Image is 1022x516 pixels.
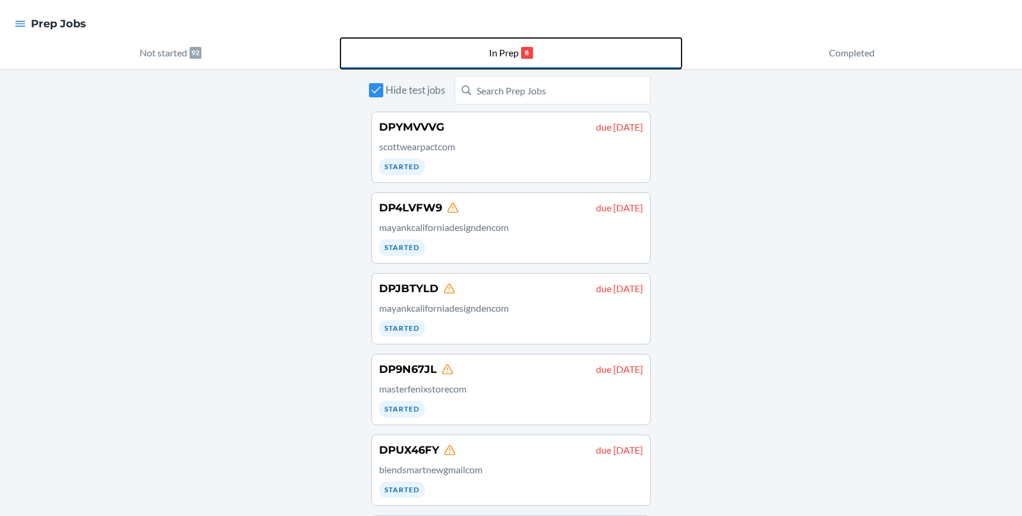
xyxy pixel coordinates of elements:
[596,443,643,457] p: due [DATE]
[340,38,681,69] button: In Prep8
[596,120,643,134] p: due [DATE]
[379,482,425,498] div: Started
[379,463,643,477] p: blendsmartnewgmailcom
[371,354,651,425] a: DP9N67JLdue [DATE]masterfenixstorecomStarted
[379,140,643,154] p: scottwearpactcom
[379,320,425,337] div: Started
[379,301,643,315] p: mayankcaliforniadesigndencom
[379,119,444,135] h4: DPYMVVVG
[379,281,439,296] h4: DPJBTYLD
[379,382,643,396] p: masterfenixstorecom
[379,200,442,216] h4: DP4LVFW9
[379,442,439,458] h4: DPUX46FY
[369,83,383,97] input: Hide test jobs
[371,273,651,344] a: DPJBTYLDdue [DATE]mayankcaliforniadesigndencomStarted
[596,281,643,296] p: due [DATE]
[829,46,875,60] p: Completed
[379,159,425,175] div: Started
[386,83,445,98] span: Hide test jobs
[31,16,86,31] h4: Prep Jobs
[371,112,651,183] a: DPYMVVVGdue [DATE]scottwearpactcomStarted
[379,362,437,377] h4: DP9N67JL
[455,76,651,105] input: Search Prep Jobs
[682,38,1022,69] button: Completed
[596,362,643,376] p: due [DATE]
[140,46,187,60] p: Not started
[190,47,201,59] p: 92
[379,220,643,235] p: mayankcaliforniadesigndencom
[596,201,643,215] p: due [DATE]
[379,239,425,256] div: Started
[371,192,651,264] a: DP4LVFW9due [DATE]mayankcaliforniadesigndencomStarted
[521,47,533,59] p: 8
[489,46,519,60] p: In Prep
[379,401,425,417] div: Started
[371,435,651,506] a: DPUX46FYdue [DATE]blendsmartnewgmailcomStarted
